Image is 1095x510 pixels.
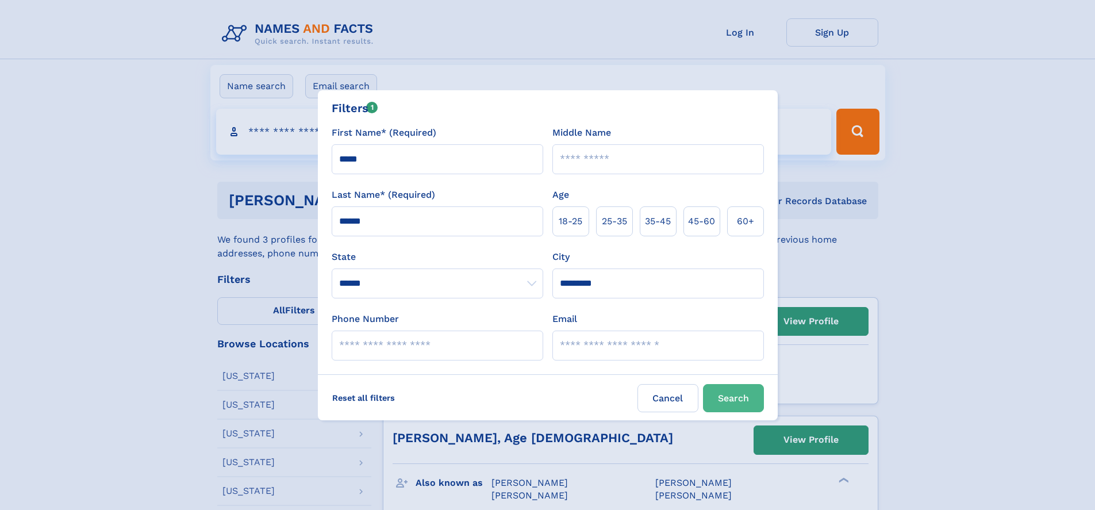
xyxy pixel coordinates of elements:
label: State [332,250,543,264]
label: City [552,250,570,264]
label: First Name* (Required) [332,126,436,140]
span: 45‑60 [688,214,715,228]
span: 25‑35 [602,214,627,228]
label: Phone Number [332,312,399,326]
span: 35‑45 [645,214,671,228]
div: Filters [332,99,378,117]
label: Age [552,188,569,202]
label: Middle Name [552,126,611,140]
label: Reset all filters [325,384,402,412]
label: Email [552,312,577,326]
button: Search [703,384,764,412]
label: Cancel [637,384,698,412]
span: 18‑25 [559,214,582,228]
span: 60+ [737,214,754,228]
label: Last Name* (Required) [332,188,435,202]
